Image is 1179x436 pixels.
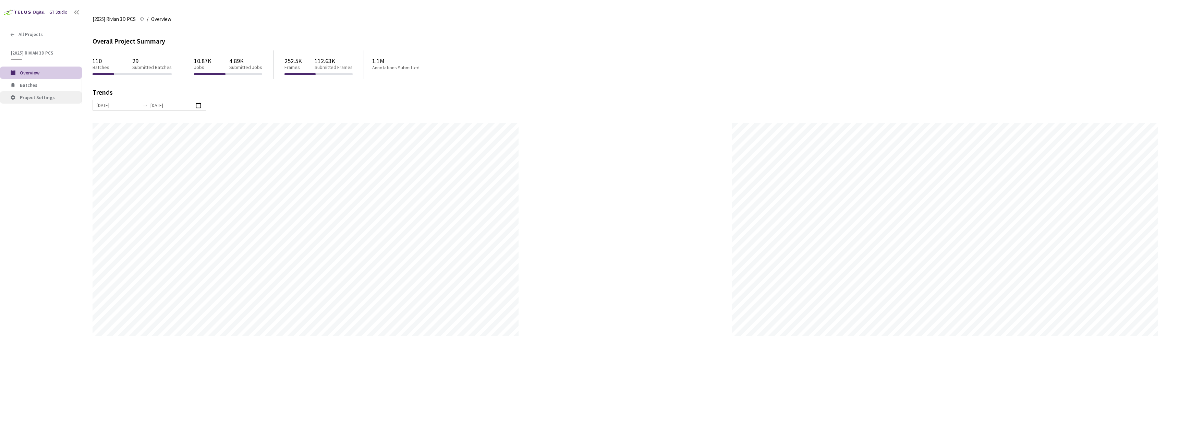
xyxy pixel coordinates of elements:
p: 10.87K [194,57,211,64]
p: Submitted Frames [315,64,353,70]
p: 110 [93,57,109,64]
span: Project Settings [20,94,55,101]
p: Frames [284,64,302,70]
p: 4.89K [229,57,262,64]
li: / [147,15,148,23]
p: 252.5K [284,57,302,64]
p: Submitted Jobs [229,64,262,70]
p: 1.1M [372,57,446,64]
p: 29 [132,57,172,64]
span: to [142,103,148,108]
p: Jobs [194,64,211,70]
span: [2025] Rivian 3D PCS [11,50,72,56]
p: Batches [93,64,109,70]
input: Start date [97,102,139,109]
p: 112.63K [315,57,353,64]
p: Annotations Submitted [372,65,446,71]
div: Overall Project Summary [93,36,1169,46]
p: Submitted Batches [132,64,172,70]
span: Batches [20,82,37,88]
span: Overview [20,70,39,76]
span: [2025] Rivian 3D PCS [93,15,136,23]
span: Overview [151,15,171,23]
span: swap-right [142,103,148,108]
input: End date [150,102,193,109]
span: All Projects [19,32,43,37]
div: GT Studio [49,9,68,16]
div: Trends [93,89,1159,100]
